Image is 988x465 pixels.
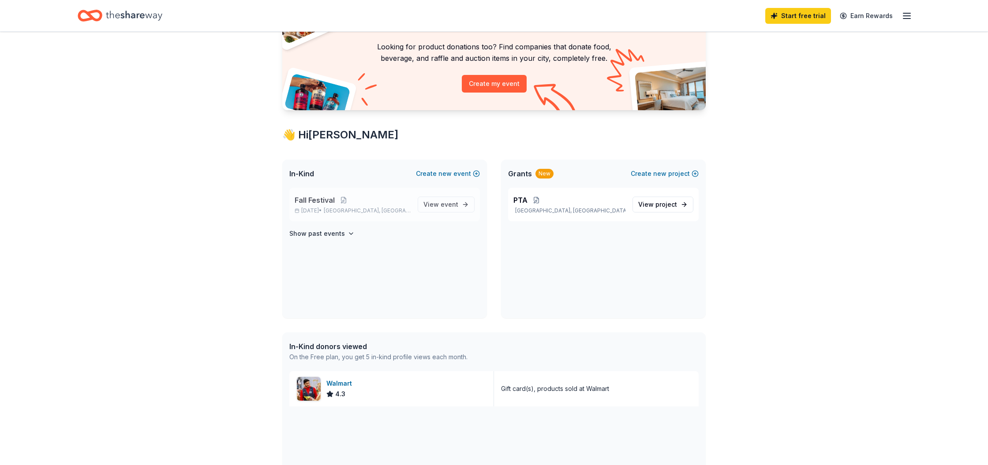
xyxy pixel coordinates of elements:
span: Fall Festival [295,195,335,205]
a: Earn Rewards [835,8,898,24]
button: Create my event [462,75,527,93]
span: PTA [513,195,528,205]
p: [DATE] • [295,207,411,214]
button: Show past events [289,228,355,239]
span: View [423,199,458,210]
a: View event [418,197,475,212]
h4: Show past events [289,228,345,239]
button: Createnewproject [631,168,699,179]
div: On the Free plan, you get 5 in-kind profile views each month. [289,352,468,362]
a: Start free trial [765,8,831,24]
a: Home [78,5,162,26]
img: Image for Walmart [297,377,321,401]
div: Walmart [326,378,356,389]
span: 4.3 [335,389,345,399]
img: Curvy arrow [534,84,578,117]
span: [GEOGRAPHIC_DATA], [GEOGRAPHIC_DATA] [324,207,411,214]
span: View [638,199,677,210]
span: new [438,168,452,179]
p: [GEOGRAPHIC_DATA], [GEOGRAPHIC_DATA] [513,207,625,214]
div: Gift card(s), products sold at Walmart [501,383,609,394]
div: 👋 Hi [PERSON_NAME] [282,128,706,142]
span: new [653,168,666,179]
span: project [655,201,677,208]
span: event [441,201,458,208]
div: In-Kind donors viewed [289,341,468,352]
div: New [535,169,554,179]
button: Createnewevent [416,168,480,179]
span: Grants [508,168,532,179]
p: Looking for product donations too? Find companies that donate food, beverage, and raffle and auct... [293,41,695,64]
span: In-Kind [289,168,314,179]
a: View project [632,197,693,212]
